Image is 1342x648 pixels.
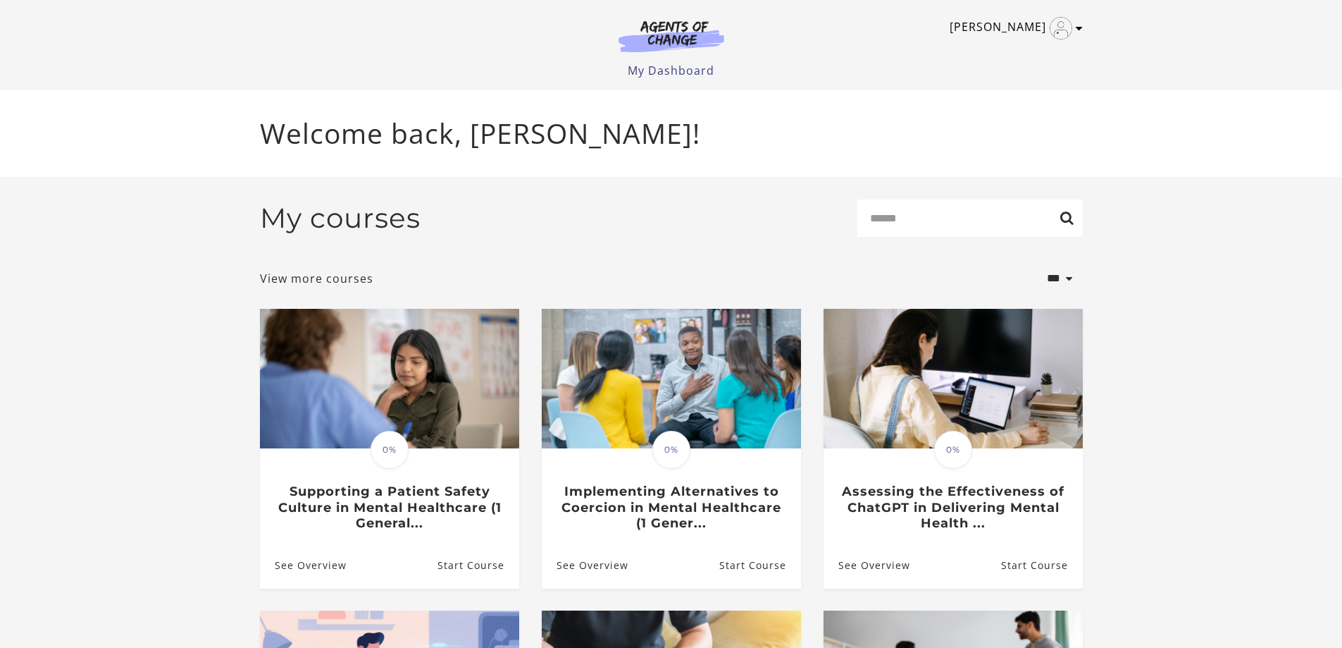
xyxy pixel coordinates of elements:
[542,542,628,588] a: Implementing Alternatives to Coercion in Mental Healthcare (1 Gener...: See Overview
[437,542,518,588] a: Supporting a Patient Safety Culture in Mental Healthcare (1 General...: Resume Course
[260,202,421,235] h2: My courses
[604,20,739,52] img: Agents of Change Logo
[260,542,347,588] a: Supporting a Patient Safety Culture in Mental Healthcare (1 General...: See Overview
[824,542,910,588] a: Assessing the Effectiveness of ChatGPT in Delivering Mental Health ...: See Overview
[934,431,972,469] span: 0%
[260,113,1083,154] p: Welcome back, [PERSON_NAME]!
[275,484,504,532] h3: Supporting a Patient Safety Culture in Mental Healthcare (1 General...
[628,63,714,78] a: My Dashboard
[557,484,785,532] h3: Implementing Alternatives to Coercion in Mental Healthcare (1 Gener...
[838,484,1067,532] h3: Assessing the Effectiveness of ChatGPT in Delivering Mental Health ...
[652,431,690,469] span: 0%
[1000,542,1082,588] a: Assessing the Effectiveness of ChatGPT in Delivering Mental Health ...: Resume Course
[371,431,409,469] span: 0%
[950,17,1076,39] a: Toggle menu
[260,270,373,287] a: View more courses
[719,542,800,588] a: Implementing Alternatives to Coercion in Mental Healthcare (1 Gener...: Resume Course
